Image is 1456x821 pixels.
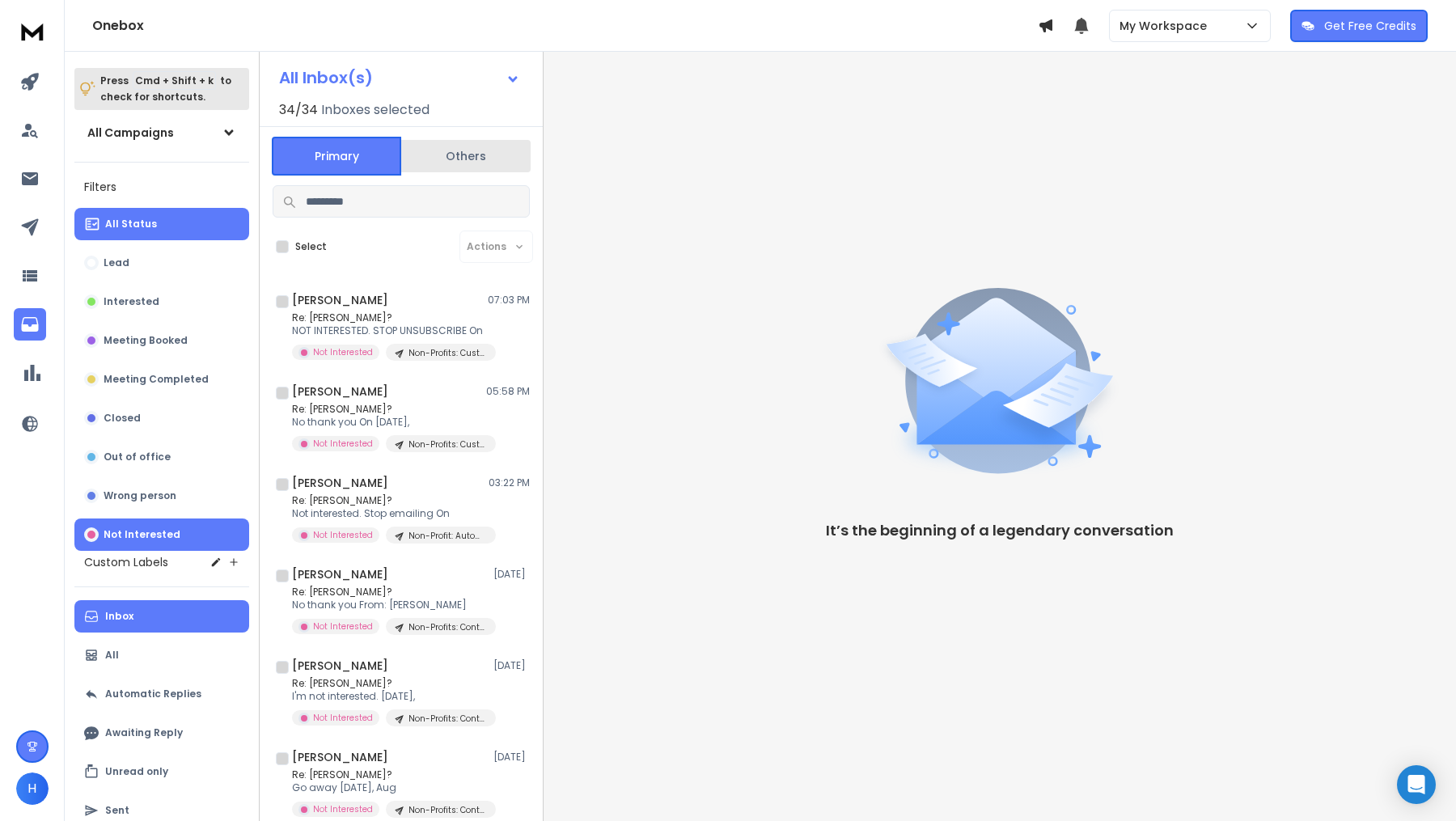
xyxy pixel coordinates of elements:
[408,804,486,816] p: Non-Profits: Content Creation System 1
[292,677,486,690] p: Re: [PERSON_NAME]?
[292,599,486,612] p: No thank you From: [PERSON_NAME]
[74,116,249,149] button: All Campaigns
[84,554,168,570] h3: Custom Labels
[74,324,249,357] button: Meeting Booked
[292,324,486,337] p: NOT INTERESTED. STOP UNSUBSCRIBE On
[489,476,530,489] p: 03:22 PM
[87,125,174,141] h1: All Campaigns
[105,688,201,700] p: Automatic Replies
[74,286,249,318] button: Interested
[292,507,486,520] p: Not interested. Stop emailing On
[104,373,209,386] p: Meeting Completed
[16,16,49,46] img: logo
[74,441,249,473] button: Out of office
[279,70,373,86] h1: All Inbox(s)
[401,138,531,174] button: Others
[104,334,188,347] p: Meeting Booked
[74,518,249,551] button: Not Interested
[292,658,388,674] h1: [PERSON_NAME]
[292,781,486,794] p: Go away [DATE], Aug
[292,494,486,507] p: Re: [PERSON_NAME]?
[74,678,249,710] button: Automatic Replies
[408,713,486,725] p: Non-Profits: Content Creation System 1
[266,61,533,94] button: All Inbox(s)
[292,403,486,416] p: Re: [PERSON_NAME]?
[408,621,486,633] p: Non-Profits: Content Creation System 1
[105,726,183,739] p: Awaiting Reply
[292,383,388,400] h1: [PERSON_NAME]
[292,768,486,781] p: Re: [PERSON_NAME]?
[105,765,168,778] p: Unread only
[74,639,249,671] button: All
[292,475,388,491] h1: [PERSON_NAME]
[486,385,530,398] p: 05:58 PM
[313,712,373,724] p: Not Interested
[74,755,249,788] button: Unread only
[74,208,249,240] button: All Status
[292,566,388,582] h1: [PERSON_NAME]
[488,294,530,307] p: 07:03 PM
[92,16,1038,36] h1: Onebox
[292,416,486,429] p: No thank you ﻿On [DATE],
[104,412,141,425] p: Closed
[133,71,216,90] span: Cmd + Shift + k
[100,73,231,105] p: Press to check for shortcuts.
[292,690,486,703] p: I'm not interested. [DATE],
[74,176,249,198] h3: Filters
[272,137,401,176] button: Primary
[105,218,157,231] p: All Status
[105,610,133,623] p: Inbox
[313,438,373,450] p: Not Interested
[292,586,486,599] p: Re: [PERSON_NAME]?
[16,772,49,805] button: H
[292,311,486,324] p: Re: [PERSON_NAME]?
[105,804,129,817] p: Sent
[74,402,249,434] button: Closed
[408,438,486,451] p: Non-Profits: Custom Project Management System 1
[74,363,249,396] button: Meeting Completed
[104,489,176,502] p: Wrong person
[493,568,530,581] p: [DATE]
[279,100,318,120] span: 34 / 34
[493,751,530,764] p: [DATE]
[1397,765,1436,804] div: Open Intercom Messenger
[74,480,249,512] button: Wrong person
[826,519,1174,542] p: It’s the beginning of a legendary conversation
[321,100,430,120] h3: Inboxes selected
[1324,18,1416,34] p: Get Free Credits
[295,240,327,253] label: Select
[104,528,180,541] p: Not Interested
[408,530,486,542] p: Non-Profit: Automate Reporting 1
[292,292,388,308] h1: [PERSON_NAME]
[104,295,159,308] p: Interested
[408,347,486,359] p: Non-Profits: Custom Project Management System 1
[1290,10,1428,42] button: Get Free Credits
[292,749,388,765] h1: [PERSON_NAME]
[74,717,249,749] button: Awaiting Reply
[104,256,129,269] p: Lead
[313,803,373,815] p: Not Interested
[104,451,171,463] p: Out of office
[1120,18,1213,34] p: My Workspace
[74,600,249,633] button: Inbox
[313,529,373,541] p: Not Interested
[74,247,249,279] button: Lead
[313,346,373,358] p: Not Interested
[105,649,119,662] p: All
[493,659,530,672] p: [DATE]
[313,620,373,633] p: Not Interested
